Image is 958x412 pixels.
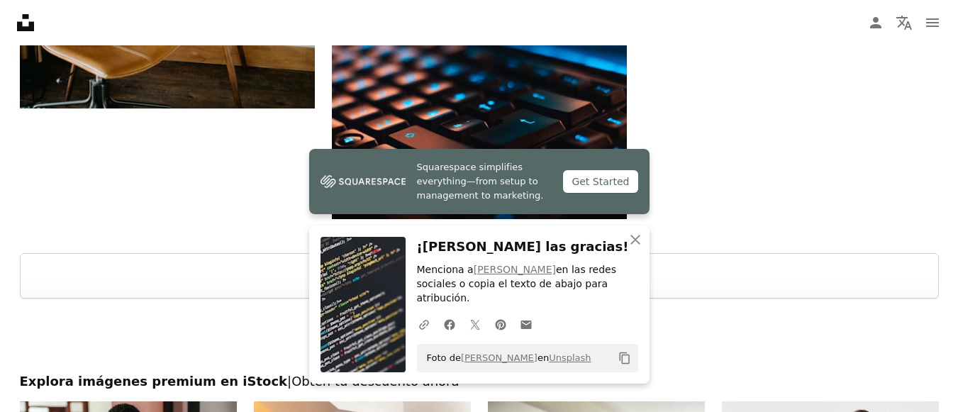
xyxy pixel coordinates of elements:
[918,9,947,37] button: Menú
[474,264,556,275] a: [PERSON_NAME]
[287,374,459,389] span: | Obtén tu descuento ahora
[890,9,918,37] button: Idioma
[513,310,539,338] a: Comparte por correo electrónico
[417,160,552,203] span: Squarespace simplifies everything—from setup to management to marketing.
[420,347,591,369] span: Foto de en
[332,114,627,127] a: Foto de primer plano del teclado de la computadora
[488,310,513,338] a: Comparte en Pinterest
[17,14,34,31] a: Inicio — Unsplash
[417,263,638,306] p: Menciona a en las redes sociales o copia el texto de abajo para atribución.
[20,253,939,299] button: Cargar más
[332,23,627,219] img: Foto de primer plano del teclado de la computadora
[613,346,637,370] button: Copiar al portapapeles
[321,171,406,192] img: file-1747939142011-51e5cc87e3c9
[20,373,939,390] h2: Explora imágenes premium en iStock
[549,352,591,363] a: Unsplash
[461,352,538,363] a: [PERSON_NAME]
[437,310,462,338] a: Comparte en Facebook
[462,310,488,338] a: Comparte en Twitter
[417,237,638,257] h3: ¡[PERSON_NAME] las gracias!
[309,149,650,214] a: Squarespace simplifies everything—from setup to management to marketing.Get Started
[862,9,890,37] a: Iniciar sesión / Registrarse
[563,170,637,193] div: Get Started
